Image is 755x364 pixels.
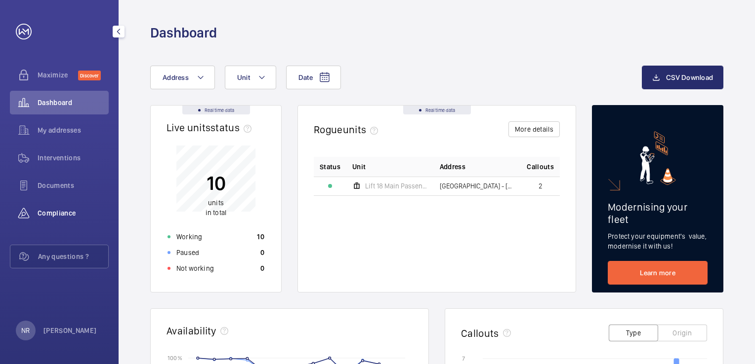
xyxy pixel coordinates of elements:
h2: Rogue [314,123,382,136]
span: Discover [78,71,101,80]
p: Status [320,162,340,172]
span: Any questions ? [38,252,108,261]
span: Address [163,73,189,81]
p: 0 [260,263,264,273]
button: Address [150,66,215,89]
p: [PERSON_NAME] [43,326,97,335]
p: in total [206,198,226,218]
span: Callouts [527,162,554,172]
span: 2 [539,182,543,189]
p: Working [176,232,202,242]
text: 7 [462,355,465,362]
button: Unit [225,66,276,89]
button: Type [609,325,658,341]
p: 10 [257,232,264,242]
span: Compliance [38,208,109,218]
span: Unit [352,162,366,172]
span: CSV Download [666,73,713,81]
h2: Modernising your fleet [608,201,708,225]
h2: Live units [167,121,255,134]
p: 10 [206,171,226,195]
p: Paused [176,248,199,257]
span: Date [298,73,313,81]
p: Protect your equipment's value, modernise it with us! [608,231,708,251]
span: Maximize [38,70,78,80]
button: CSV Download [642,66,723,89]
span: [GEOGRAPHIC_DATA] - [STREET_ADDRESS] [440,182,515,189]
a: Learn more [608,261,708,285]
p: Not working [176,263,214,273]
span: Documents [38,181,109,190]
img: marketing-card.svg [640,131,676,185]
span: Unit [237,73,250,81]
p: 0 [260,248,264,257]
button: Date [286,66,341,89]
span: units [343,123,382,136]
span: units [208,199,224,207]
button: More details [508,121,560,137]
h2: Availability [167,325,216,337]
button: Origin [658,325,707,341]
span: Dashboard [38,98,109,108]
span: Lift 18 Main Passenger Lift [365,182,428,189]
span: status [210,121,255,134]
span: Interventions [38,153,109,163]
div: Real time data [403,106,471,114]
span: Address [440,162,465,172]
h1: Dashboard [150,24,217,42]
h2: Callouts [461,327,499,339]
span: My addresses [38,125,109,135]
div: Real time data [182,106,250,114]
p: NR [21,326,30,335]
text: 100 % [168,354,182,361]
